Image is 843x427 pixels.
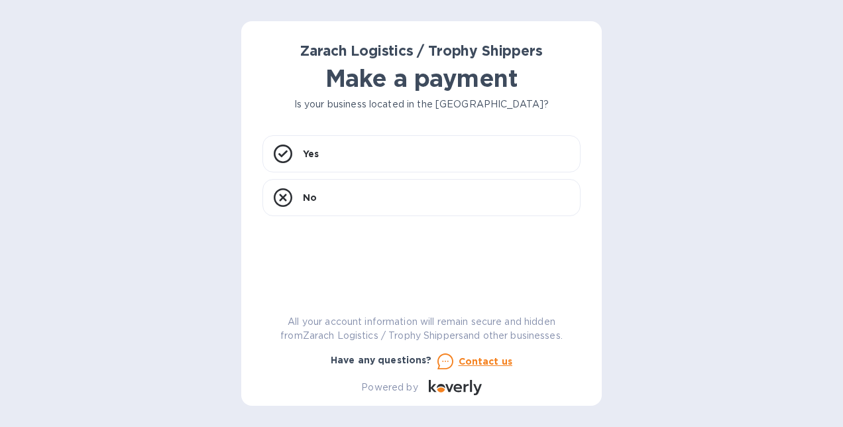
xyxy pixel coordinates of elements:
[262,64,581,92] h1: Make a payment
[361,381,418,395] p: Powered by
[303,147,319,160] p: Yes
[331,355,432,365] b: Have any questions?
[459,356,513,367] u: Contact us
[303,191,317,204] p: No
[300,42,542,59] b: Zarach Logistics / Trophy Shippers
[262,97,581,111] p: Is your business located in the [GEOGRAPHIC_DATA]?
[262,315,581,343] p: All your account information will remain secure and hidden from Zarach Logistics / Trophy Shipper...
